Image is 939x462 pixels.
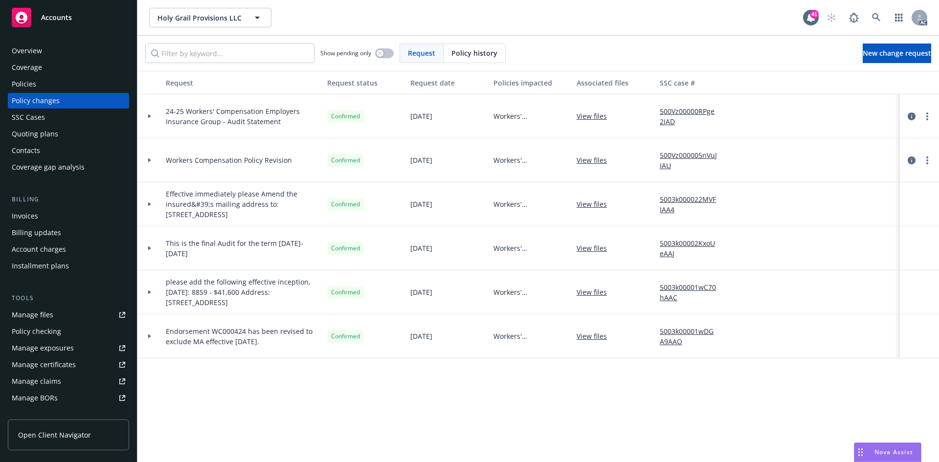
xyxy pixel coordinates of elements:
span: Confirmed [331,112,360,121]
a: Contacts [8,143,129,158]
button: Nova Assist [854,442,921,462]
span: Endorsement WC000424 has been revised to exclude MA effective [DATE]. [166,326,319,347]
div: Drag to move [854,443,867,462]
a: Accounts [8,4,129,31]
div: Manage certificates [12,357,76,373]
a: 500Vz00000RPge2IAD [660,106,725,127]
a: Manage BORs [8,390,129,406]
button: Request [162,71,323,94]
span: Request [408,48,435,58]
a: circleInformation [906,110,917,122]
a: View files [577,243,615,253]
a: View files [577,331,615,341]
span: [DATE] [410,111,432,121]
span: Confirmed [331,332,360,341]
span: 24-25 Workers' Compensation Employers Insurance Group - Audit Statement [166,106,319,127]
span: This is the final Audit for the term [DATE]-[DATE] [166,238,319,259]
a: Policies [8,76,129,92]
a: Manage exposures [8,340,129,356]
a: Policy checking [8,324,129,339]
span: [DATE] [410,331,432,341]
div: Manage files [12,307,53,323]
div: Billing [8,195,129,204]
a: Invoices [8,208,129,224]
div: Toggle Row Expanded [137,270,162,314]
div: Associated files [577,78,652,88]
div: Account charges [12,242,66,257]
div: Request [166,78,319,88]
span: Confirmed [331,288,360,297]
span: Workers' Compensation [493,243,569,253]
a: Search [867,8,886,27]
div: Tools [8,293,129,303]
a: Account charges [8,242,129,257]
div: Billing updates [12,225,61,241]
a: circleInformation [906,154,917,166]
div: Policy changes [12,93,60,109]
div: Summary of insurance [12,407,86,422]
button: SSC case # [656,71,729,94]
button: Associated files [573,71,656,94]
span: Open Client Navigator [18,430,91,440]
a: View files [577,287,615,297]
div: Manage exposures [12,340,74,356]
div: Policies impacted [493,78,569,88]
a: Quoting plans [8,126,129,142]
button: Request date [406,71,490,94]
a: Report a Bug [844,8,864,27]
input: Filter by keyword... [145,44,314,63]
div: SSC case # [660,78,725,88]
span: Accounts [41,14,72,22]
div: Coverage [12,60,42,75]
div: Contacts [12,143,40,158]
a: New change request [863,44,931,63]
div: Toggle Row Expanded [137,182,162,226]
span: [DATE] [410,199,432,209]
span: [DATE] [410,287,432,297]
span: Holy Grail Provisions LLC [157,13,242,23]
div: Toggle Row Expanded [137,314,162,358]
span: Confirmed [331,200,360,209]
a: 5003k000022MVFIAA4 [660,194,725,215]
span: Workers' Compensation [493,287,569,297]
div: Request status [327,78,402,88]
button: Request status [323,71,406,94]
button: Holy Grail Provisions LLC [149,8,271,27]
span: Confirmed [331,244,360,253]
a: Manage claims [8,374,129,389]
div: Policies [12,76,36,92]
div: Quoting plans [12,126,58,142]
a: Manage certificates [8,357,129,373]
span: Workers Compensation Policy Revision [166,155,292,165]
span: Workers' Compensation [493,199,569,209]
div: Manage BORs [12,390,58,406]
a: Billing updates [8,225,129,241]
div: SSC Cases [12,110,45,125]
div: Policy checking [12,324,61,339]
a: Policy changes [8,93,129,109]
a: more [921,154,933,166]
span: Nova Assist [874,448,913,456]
div: Toggle Row Expanded [137,94,162,138]
span: Workers' Compensation - HOLY GRAIL PROVISIONS [493,155,569,165]
a: View files [577,155,615,165]
div: Request date [410,78,486,88]
a: 5003k00001wDGA9AAO [660,326,725,347]
span: New change request [863,48,931,58]
div: Installment plans [12,258,69,274]
a: Switch app [889,8,909,27]
a: 500Vz000005nVuJIAU [660,150,725,171]
div: Toggle Row Expanded [137,226,162,270]
a: Manage files [8,307,129,323]
a: Coverage gap analysis [8,159,129,175]
div: Coverage gap analysis [12,159,85,175]
span: Show pending only [320,49,371,57]
button: Policies impacted [490,71,573,94]
a: 5003k00001wC70hAAC [660,282,725,303]
div: Manage claims [12,374,61,389]
a: Start snowing [822,8,841,27]
a: Summary of insurance [8,407,129,422]
div: Overview [12,43,42,59]
span: Policy history [451,48,497,58]
a: Overview [8,43,129,59]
